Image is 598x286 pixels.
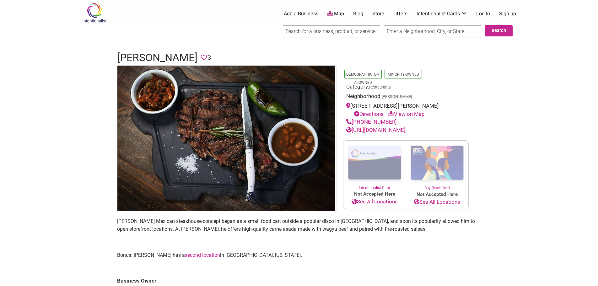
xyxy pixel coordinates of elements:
div: Neighborhood: [346,92,466,102]
a: [URL][DOMAIN_NAME] [346,127,406,133]
div: [STREET_ADDRESS][PERSON_NAME] [346,102,466,118]
a: Intentionalist Card [343,141,406,191]
a: Restaurants [369,85,391,89]
a: See All Locations [406,198,468,206]
a: Map [327,10,344,18]
p: Bonus: [PERSON_NAME] has a in [GEOGRAPHIC_DATA], [US_STATE]. [117,251,481,259]
a: Buy Black Card [406,141,468,191]
h1: [PERSON_NAME] [117,50,197,65]
span: Not Accepted Here [406,191,468,198]
a: Blog [353,10,363,17]
input: Enter a Neighborhood, City, or State [384,25,481,37]
a: Log In [476,10,490,17]
a: Intentionalist Cards [417,10,467,17]
a: Add a Business [284,10,318,17]
a: [DEMOGRAPHIC_DATA]-Owned [345,72,381,85]
span: [PERSON_NAME] Mexican steakhouse concept began as a small food cart outside a popular disco in [G... [117,218,475,232]
img: Intentionalist [79,3,109,23]
a: Directions [354,111,384,117]
img: Buy Black Card [406,141,468,185]
a: [PHONE_NUMBER] [346,119,397,125]
span: [PERSON_NAME] [382,95,412,99]
a: View on Map [388,111,425,117]
div: Category: [346,83,466,93]
a: second location [185,252,220,258]
span: 3 [207,53,211,62]
a: See All Locations [343,198,406,206]
a: Minority-Owned [388,72,419,77]
input: Search for a business, product, or service [283,25,380,37]
img: Intentionalist Card [343,141,406,185]
a: Store [372,10,384,17]
button: Search [485,25,513,36]
a: Offers [393,10,407,17]
span: Not Accepted Here [343,191,406,198]
a: Sign up [499,10,516,17]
